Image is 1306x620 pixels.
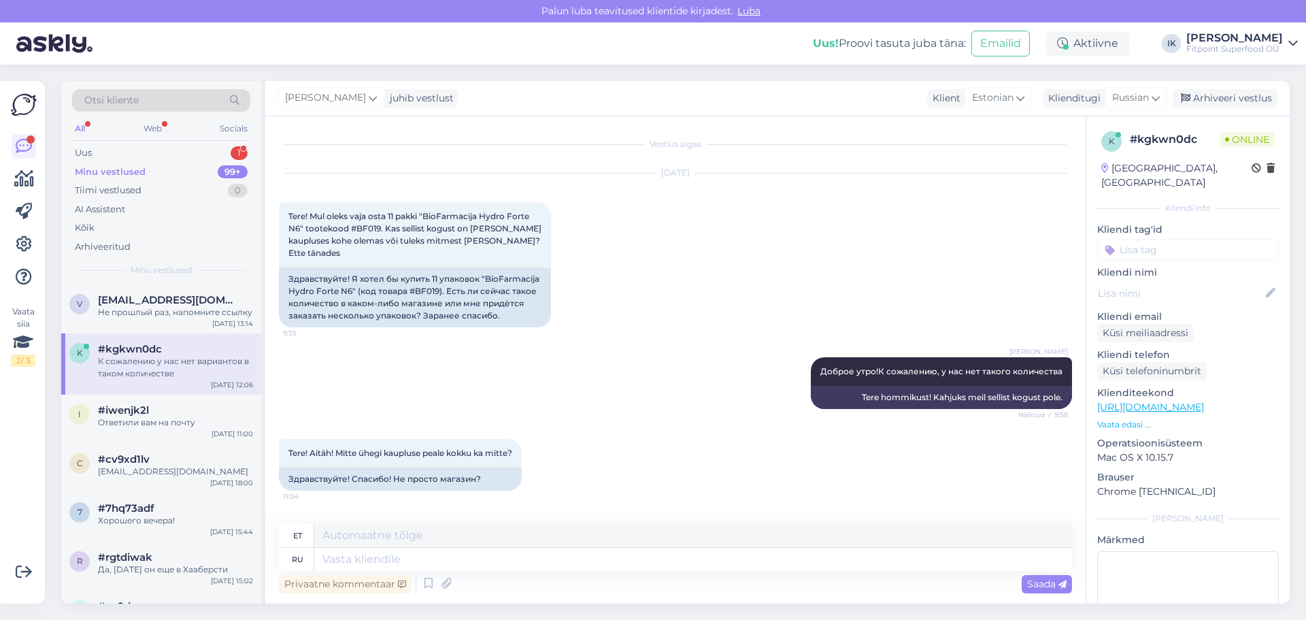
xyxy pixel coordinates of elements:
[1097,362,1207,380] div: Küsi telefoninumbrit
[288,211,543,258] span: Tere! Mul oleks vaja osta 11 pakki "BioFarmacija Hydro Forte N6" tootekood #BF019. Kas sellist ko...
[131,264,192,276] span: Minu vestlused
[279,138,1072,150] div: Vestlus algas
[1097,451,1279,465] p: Mac OS X 10.15.7
[98,466,253,478] div: [EMAIL_ADDRESS][DOMAIN_NAME]
[820,366,1062,376] span: Доброе утро!К сожалению, у нас нет такого количества
[384,91,454,105] div: juhib vestlust
[288,448,512,458] span: Tere! Aitäh! Mitte ühegi kaupluse peale kokku ka mitte?
[77,299,82,309] span: v
[77,348,83,358] span: k
[279,575,412,593] div: Privaatne kommentaar
[98,600,159,613] span: #ev9dwosu
[1097,485,1279,499] p: Chrome [TECHNICAL_ID]
[811,386,1072,409] div: Tere hommikust! Kahjuks meil sellist kogust pole.
[211,576,253,586] div: [DATE] 15:02
[75,165,146,179] div: Minu vestlused
[1097,470,1279,485] p: Brauser
[279,267,551,327] div: Здравствуйте! Я хотел бы купить 11 упаковок "BioFarmacija Hydro Forte N6" (код товара #BF019). Ес...
[1186,33,1298,54] a: [PERSON_NAME]Fitpoint Superfood OÜ
[1043,91,1101,105] div: Klienditugi
[293,524,302,547] div: et
[1097,436,1279,451] p: Operatsioonisüsteem
[218,165,248,179] div: 99+
[75,146,92,160] div: Uus
[1097,401,1204,413] a: [URL][DOMAIN_NAME]
[1097,348,1279,362] p: Kliendi telefon
[75,203,125,216] div: AI Assistent
[1098,286,1263,301] input: Lisa nimi
[971,31,1030,56] button: Emailid
[1130,131,1220,148] div: # kgkwn0dc
[813,35,966,52] div: Proovi tasuta juba täna:
[733,5,765,17] span: Luba
[1017,410,1068,420] span: Nähtud ✓ 9:58
[77,556,83,566] span: r
[98,355,253,380] div: К сожалению у нас нет вариантов в таком количестве
[1097,202,1279,214] div: Kliendi info
[1027,578,1067,590] span: Saada
[217,120,250,137] div: Socials
[1097,223,1279,237] p: Kliendi tag'id
[972,91,1014,105] span: Estonian
[212,429,253,439] div: [DATE] 11:00
[1097,386,1279,400] p: Klienditeekond
[11,355,35,367] div: 2 / 3
[283,328,334,338] span: 9:35
[75,221,95,235] div: Kõik
[78,409,81,419] span: i
[1186,33,1283,44] div: [PERSON_NAME]
[11,92,37,118] img: Askly Logo
[1112,91,1149,105] span: Russian
[210,527,253,537] div: [DATE] 15:44
[1173,89,1277,108] div: Arhiveeri vestlus
[1097,324,1194,342] div: Küsi meiliaadressi
[1097,265,1279,280] p: Kliendi nimi
[1097,512,1279,525] div: [PERSON_NAME]
[210,478,253,488] div: [DATE] 18:00
[292,548,303,571] div: ru
[77,458,83,468] span: c
[1097,310,1279,324] p: Kliendi email
[283,491,334,502] span: 11:04
[11,306,35,367] div: Vaata siia
[75,184,141,197] div: Tiimi vestlused
[813,37,839,50] b: Uus!
[927,91,960,105] div: Klient
[1101,161,1252,190] div: [GEOGRAPHIC_DATA], [GEOGRAPHIC_DATA]
[1097,533,1279,547] p: Märkmed
[98,404,149,417] span: #iwenjk2l
[285,91,366,105] span: [PERSON_NAME]
[98,343,162,355] span: #kgkwn0dc
[75,240,131,254] div: Arhiveeritud
[279,468,522,491] div: Здравствуйте! Спасибо! Не просто магазин?
[212,319,253,329] div: [DATE] 13:14
[98,294,239,306] span: vast1961@gmail.com
[78,507,82,517] span: 7
[1109,136,1115,146] span: k
[1009,346,1068,357] span: [PERSON_NAME]
[98,502,154,515] span: #7hq73adf
[228,184,248,197] div: 0
[1220,132,1275,147] span: Online
[98,453,150,466] span: #cv9xd1lv
[279,167,1072,179] div: [DATE]
[98,551,152,564] span: #rgtdiwak
[1097,419,1279,431] p: Vaata edasi ...
[231,146,248,160] div: 1
[98,564,253,576] div: Да, [DATE] он еще в Хааберсти
[141,120,165,137] div: Web
[1186,44,1283,54] div: Fitpoint Superfood OÜ
[1046,31,1129,56] div: Aktiivne
[211,380,253,390] div: [DATE] 12:06
[98,417,253,429] div: Ответили вам на почту
[1162,34,1181,53] div: IK
[1097,240,1279,260] input: Lisa tag
[98,306,253,319] div: Не прошлый раз, напомните ссылку
[98,515,253,527] div: Хорошего вечера!
[72,120,88,137] div: All
[84,93,139,108] span: Otsi kliente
